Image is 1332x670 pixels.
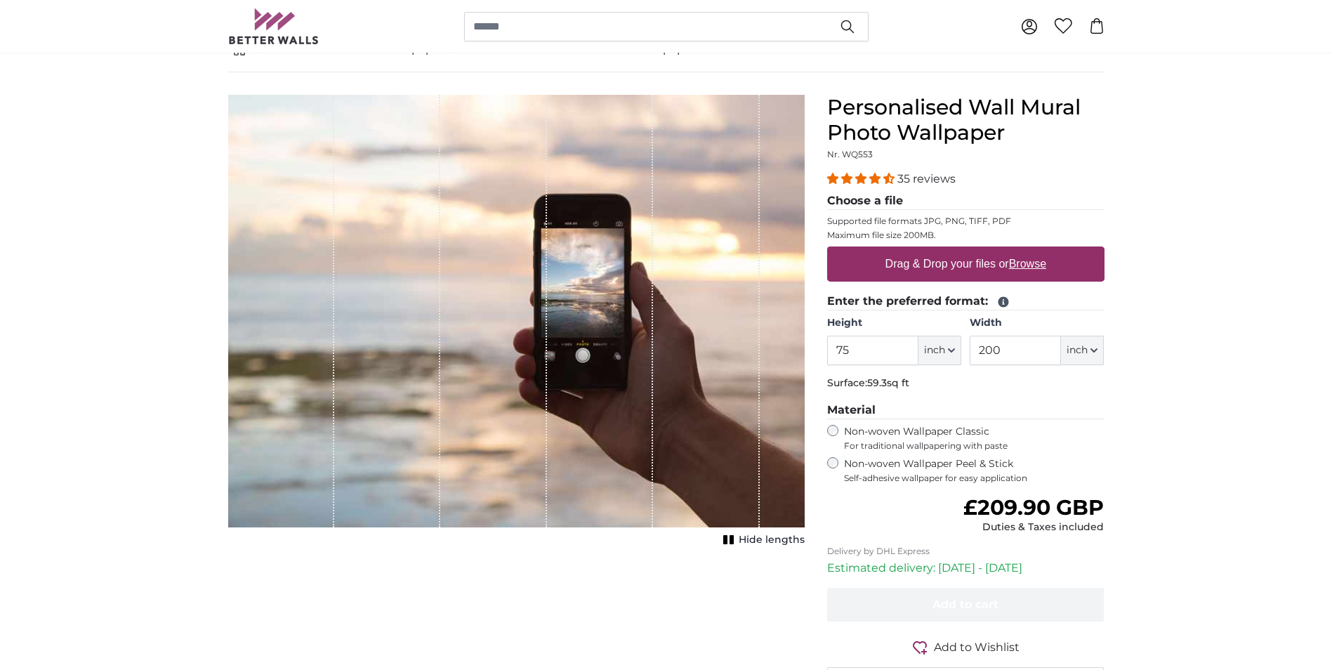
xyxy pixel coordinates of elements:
[719,530,805,550] button: Hide lengths
[827,95,1104,145] h1: Personalised Wall Mural Photo Wallpaper
[897,172,956,185] span: 35 reviews
[1061,336,1104,365] button: inch
[879,250,1051,278] label: Drag & Drop your files or
[918,336,961,365] button: inch
[844,440,1104,452] span: For traditional wallpapering with paste
[1067,343,1088,357] span: inch
[827,402,1104,419] legend: Material
[827,376,1104,390] p: Surface:
[228,95,805,550] div: 1 of 1
[827,560,1104,577] p: Estimated delivery: [DATE] - [DATE]
[867,376,909,389] span: 59.3sq ft
[739,533,805,547] span: Hide lengths
[827,546,1104,557] p: Delivery by DHL Express
[827,638,1104,656] button: Add to Wishlist
[827,172,897,185] span: 4.34 stars
[827,588,1104,622] button: Add to cart
[827,216,1104,227] p: Supported file formats JPG, PNG, TIFF, PDF
[827,230,1104,241] p: Maximum file size 200MB.
[827,192,1104,210] legend: Choose a file
[827,149,873,159] span: Nr. WQ553
[827,293,1104,310] legend: Enter the preferred format:
[827,316,961,330] label: Height
[963,494,1104,520] span: £209.90 GBP
[844,457,1104,484] label: Non-woven Wallpaper Peel & Stick
[1009,258,1046,270] u: Browse
[844,425,1104,452] label: Non-woven Wallpaper Classic
[963,520,1104,534] div: Duties & Taxes included
[970,316,1104,330] label: Width
[844,473,1104,484] span: Self-adhesive wallpaper for easy application
[228,8,319,44] img: Betterwalls
[934,639,1020,656] span: Add to Wishlist
[924,343,945,357] span: inch
[932,598,998,611] span: Add to cart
